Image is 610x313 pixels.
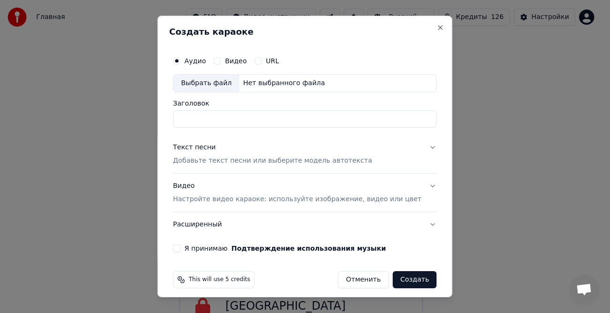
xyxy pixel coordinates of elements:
[173,195,421,204] p: Настройте видео караоке: используйте изображение, видео или цвет
[189,276,250,284] span: This will use 5 credits
[173,156,372,166] p: Добавьте текст песни или выберите модель автотекста
[173,143,216,152] div: Текст песни
[184,245,386,252] label: Я принимаю
[225,58,247,64] label: Видео
[393,271,437,288] button: Создать
[169,28,440,36] h2: Создать караоке
[338,271,389,288] button: Отменить
[266,58,279,64] label: URL
[173,181,421,204] div: Видео
[173,100,437,107] label: Заголовок
[173,75,239,92] div: Выбрать файл
[173,212,437,237] button: Расширенный
[173,174,437,212] button: ВидеоНастройте видео караоке: используйте изображение, видео или цвет
[173,135,437,173] button: Текст песниДобавьте текст песни или выберите модель автотекста
[239,78,329,88] div: Нет выбранного файла
[232,245,386,252] button: Я принимаю
[184,58,206,64] label: Аудио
